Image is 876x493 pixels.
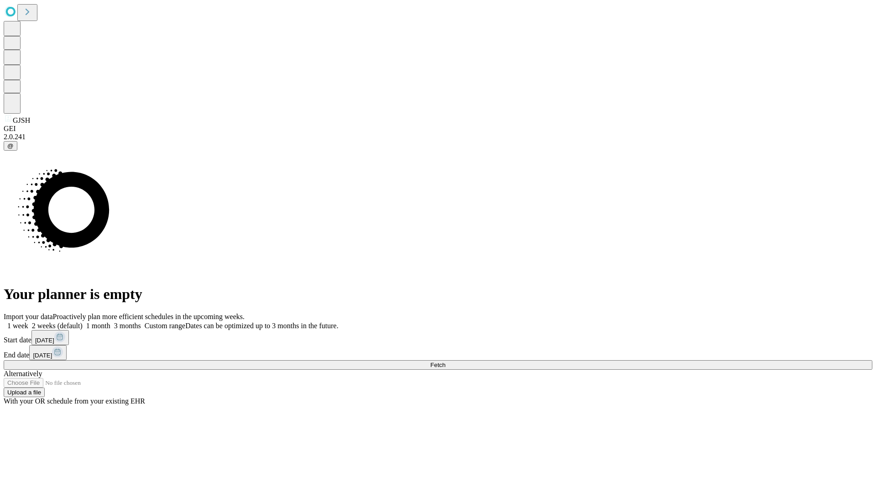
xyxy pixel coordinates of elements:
span: Dates can be optimized up to 3 months in the future. [185,322,338,330]
button: Upload a file [4,388,45,397]
span: Import your data [4,313,53,320]
span: Fetch [430,362,445,368]
span: [DATE] [33,352,52,359]
button: Fetch [4,360,872,370]
span: Proactively plan more efficient schedules in the upcoming weeks. [53,313,245,320]
h1: Your planner is empty [4,286,872,303]
span: [DATE] [35,337,54,344]
div: GEI [4,125,872,133]
span: 1 month [86,322,110,330]
span: 1 week [7,322,28,330]
span: Custom range [145,322,185,330]
button: @ [4,141,17,151]
span: GJSH [13,116,30,124]
span: With your OR schedule from your existing EHR [4,397,145,405]
div: End date [4,345,872,360]
button: [DATE] [29,345,67,360]
span: 2 weeks (default) [32,322,83,330]
button: [DATE] [31,330,69,345]
div: Start date [4,330,872,345]
div: 2.0.241 [4,133,872,141]
span: Alternatively [4,370,42,378]
span: @ [7,142,14,149]
span: 3 months [114,322,141,330]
